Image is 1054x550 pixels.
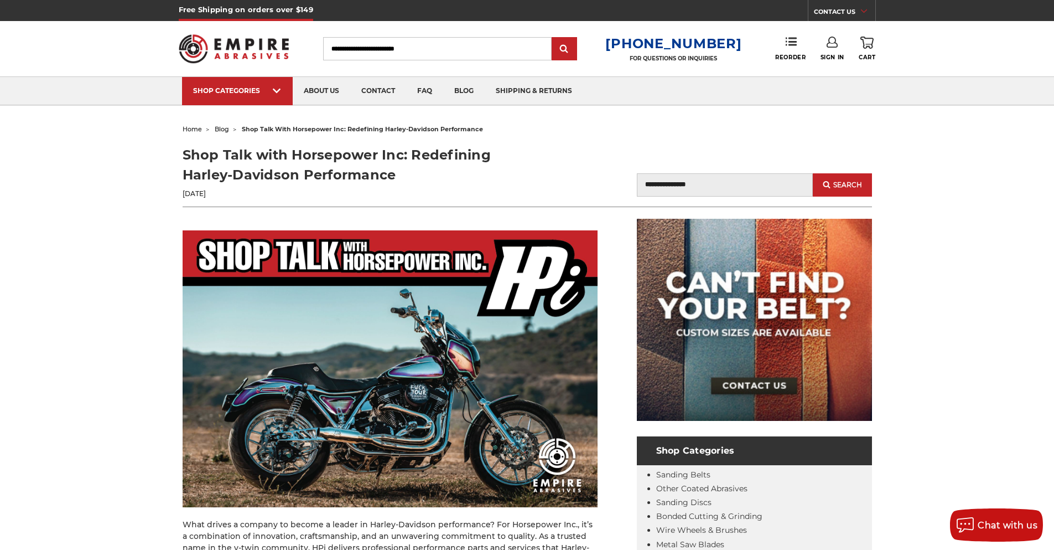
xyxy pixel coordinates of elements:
[821,54,844,61] span: Sign In
[833,181,862,189] span: Search
[637,436,872,465] h4: Shop Categories
[950,508,1043,542] button: Chat with us
[350,77,406,105] a: contact
[443,77,485,105] a: blog
[656,539,724,549] a: Metal Saw Blades
[978,520,1037,531] span: Chat with us
[656,525,747,535] a: Wire Wheels & Brushes
[406,77,443,105] a: faq
[656,511,762,521] a: Bonded Cutting & Grinding
[814,6,875,21] a: CONTACT US
[859,54,875,61] span: Cart
[193,86,282,95] div: SHOP CATEGORIES
[656,470,710,480] a: Sanding Belts
[242,125,483,133] span: shop talk with horsepower inc: redefining harley-davidson performance
[183,125,202,133] a: home
[605,55,741,62] p: FOR QUESTIONS OR INQUIRIES
[605,35,741,52] a: [PHONE_NUMBER]
[656,484,747,494] a: Other Coated Abrasives
[656,497,712,507] a: Sanding Discs
[183,189,527,199] p: [DATE]
[859,37,875,61] a: Cart
[813,173,871,197] button: Search
[215,125,229,133] a: blog
[179,27,289,70] img: Empire Abrasives
[293,77,350,105] a: about us
[553,38,575,60] input: Submit
[775,37,806,60] a: Reorder
[775,54,806,61] span: Reorder
[485,77,583,105] a: shipping & returns
[637,219,872,421] img: promo banner for custom belts.
[183,145,527,185] h1: Shop Talk with Horsepower Inc: Redefining Harley-Davidson Performance
[183,230,598,507] img: Empire Abrasives' Shop Talk with Horsepower Inc: Redefining Harley-Davidson Performance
